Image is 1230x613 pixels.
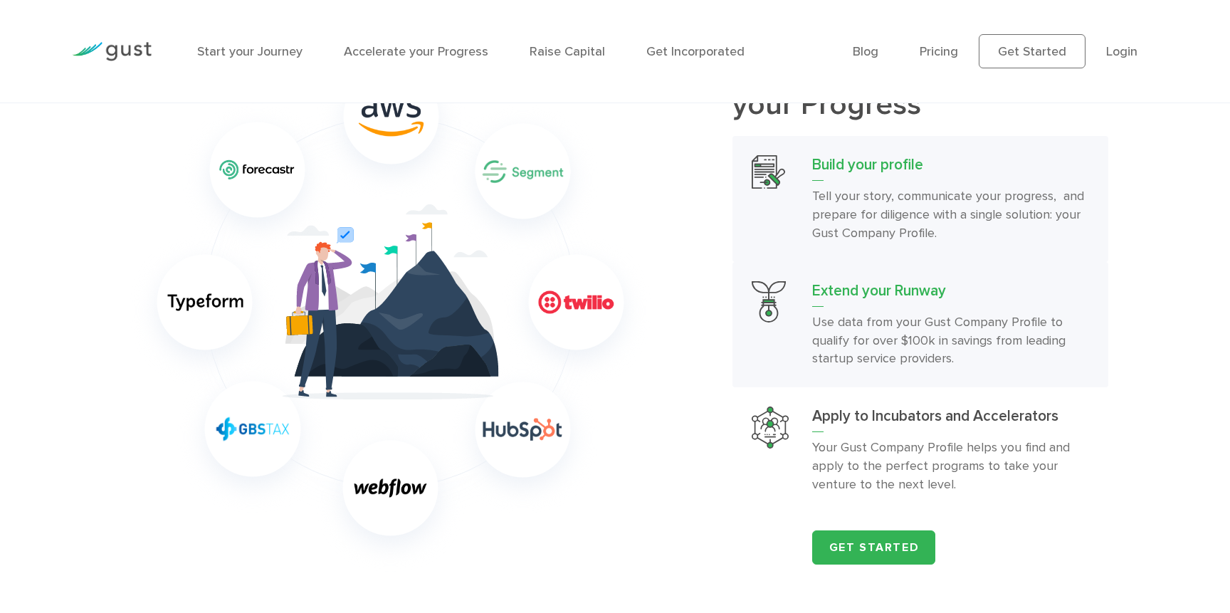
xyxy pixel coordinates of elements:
a: Get Started [979,34,1086,68]
h3: Build your profile [812,155,1089,181]
a: Accelerate your Progress [344,44,488,59]
a: Login [1106,44,1137,59]
p: Tell your story, communicate your progress, and prepare for diligence with a single solution: you... [812,187,1089,243]
a: Start your Journey [197,44,303,59]
img: Apply To Incubators And Accelerators [752,407,789,448]
a: Blog [853,44,878,59]
p: Your Gust Company Profile helps you find and apply to the perfect programs to take your venture t... [812,439,1089,494]
img: Extend your Runway [122,42,659,580]
a: Get Started [812,530,935,565]
a: Pricing [920,44,958,59]
h3: Extend your Runway [812,281,1089,307]
h3: Apply to Incubators and Accelerators [812,407,1089,432]
a: Apply To Incubators And AcceleratorsApply to Incubators and AcceleratorsYour Gust Company Profile... [732,387,1108,513]
p: Use data from your Gust Company Profile to qualify for over $100k in savings from leading startup... [812,313,1089,369]
img: Gust Logo [72,42,152,61]
a: Build Your ProfileBuild your profileTell your story, communicate your progress, and prepare for d... [732,136,1108,262]
a: Extend Your RunwayExtend your RunwayUse data from your Gust Company Profile to qualify for over $... [732,262,1108,388]
a: Get Incorporated [646,44,745,59]
h2: your Progress [732,57,1108,122]
img: Extend Your Runway [752,281,785,323]
a: Raise Capital [530,44,605,59]
img: Build Your Profile [752,155,785,189]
